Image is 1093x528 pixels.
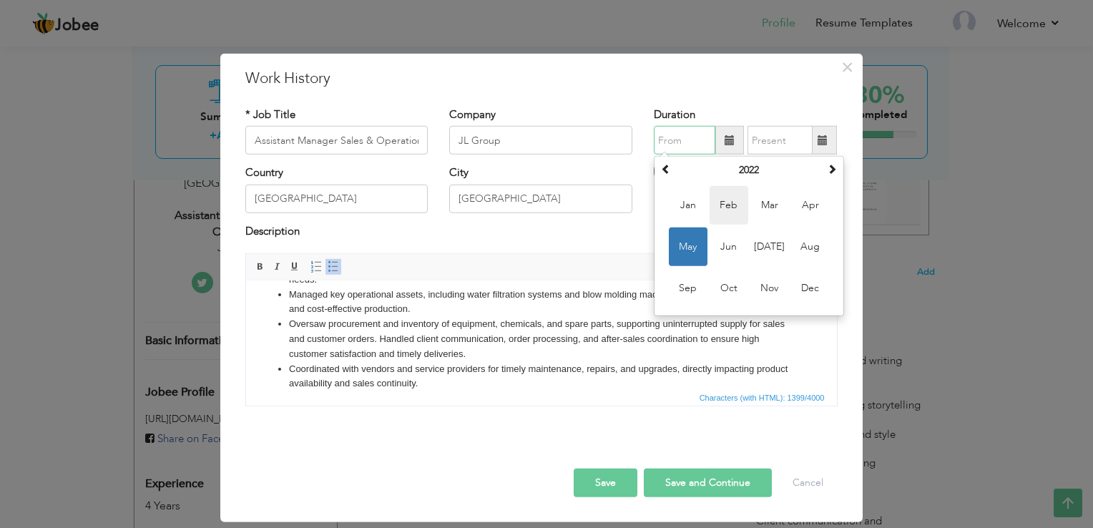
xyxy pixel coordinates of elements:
[750,228,789,266] span: [DATE]
[697,391,828,404] span: Characters (with HTML): 1399/4000
[791,228,830,266] span: Aug
[669,269,707,308] span: Sep
[778,469,838,497] button: Cancel
[270,259,285,275] a: Italic
[791,269,830,308] span: Dec
[654,126,715,155] input: From
[253,259,268,275] a: Bold
[675,160,823,181] th: Select Year
[750,186,789,225] span: Mar
[246,281,837,388] iframe: Rich Text Editor, workEditor
[245,224,300,239] label: Description
[750,269,789,308] span: Nov
[661,164,671,174] span: Previous Year
[449,107,496,122] label: Company
[791,186,830,225] span: Apr
[748,126,813,155] input: Present
[827,164,837,174] span: Next Year
[245,165,283,180] label: Country
[710,269,748,308] span: Oct
[245,107,295,122] label: * Job Title
[710,228,748,266] span: Jun
[644,469,772,497] button: Save and Continue
[325,259,341,275] a: Insert/Remove Bulleted List
[43,81,548,111] li: Coordinated with vendors and service providers for timely maintenance, repairs, and upgrades, dir...
[697,391,829,404] div: Statistics
[245,68,838,89] h3: Work History
[836,56,859,79] button: Close
[287,259,303,275] a: Underline
[654,107,695,122] label: Duration
[710,186,748,225] span: Feb
[669,186,707,225] span: Jan
[308,259,324,275] a: Insert/Remove Numbered List
[449,165,469,180] label: City
[841,54,853,80] span: ×
[669,228,707,266] span: May
[574,469,637,497] button: Save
